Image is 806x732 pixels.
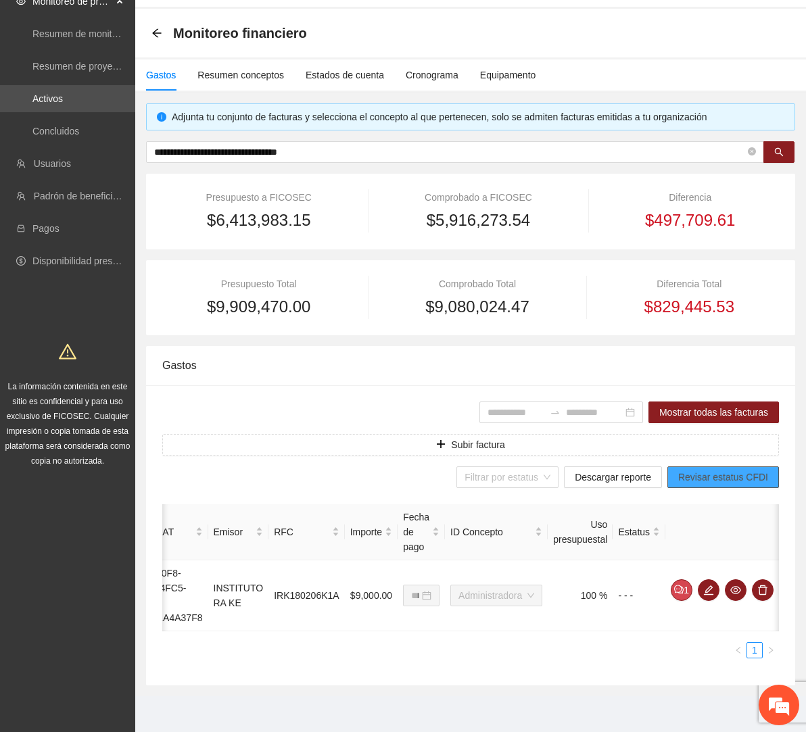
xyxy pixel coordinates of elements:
div: Gastos [146,68,176,82]
span: eye [726,585,746,595]
div: Gastos [162,346,779,385]
div: Chatee con nosotros ahora [70,69,227,87]
span: Estamos en línea. [78,180,187,317]
th: Emisor [208,504,269,560]
span: warning [59,343,76,360]
span: $9,080,024.47 [425,294,529,320]
button: left [730,642,746,658]
span: swap-right [550,407,561,418]
span: Estatus [618,524,650,539]
span: Subir factura [451,437,504,452]
span: left [734,646,742,654]
span: close-circle [748,146,756,159]
div: Diferencia Total [600,276,779,291]
span: Fecha de pago [403,510,429,554]
a: Usuarios [34,158,71,169]
th: RFC [268,504,345,560]
a: Padrón de beneficiarios [34,191,133,201]
div: Estados de cuenta [306,68,384,82]
span: ID Concepto [450,524,532,539]
span: edit [698,585,719,595]
td: 100 % [548,560,613,631]
div: Comprobado a FICOSEC [381,190,576,205]
span: $829,445.53 [644,294,734,320]
a: Activos [32,93,63,104]
span: Monitoreo financiero [173,22,307,44]
button: comment1 [671,579,692,601]
span: Importe [350,524,382,539]
li: 1 [746,642,763,658]
span: Revisar estatus CFDI [678,470,768,485]
span: delete [753,585,773,595]
th: ID Concepto [445,504,548,560]
a: 1 [747,643,762,658]
span: comment [674,585,684,595]
a: Pagos [32,223,60,234]
span: $9,909,470.00 [207,294,310,320]
div: Comprobado Total [381,276,573,291]
th: Importe [345,504,398,560]
span: $497,709.61 [645,208,735,233]
button: Revisar estatus CFDI [667,466,779,488]
th: Estatus [613,504,665,560]
button: search [763,141,795,163]
th: Fecha de pago [398,504,445,560]
span: Folio SAT [133,524,193,539]
button: edit [698,579,719,601]
a: Concluidos [32,126,79,137]
div: Minimizar ventana de chat en vivo [222,7,254,39]
span: info-circle [157,112,166,122]
div: Adjunta tu conjunto de facturas y selecciona el concepto al que pertenecen, solo se admiten factu... [172,109,784,124]
div: Cronograma [406,68,458,82]
span: $5,916,273.54 [427,208,530,233]
div: Back [151,28,162,39]
button: Mostrar todas las facturas [648,401,779,423]
span: RFC [274,524,329,539]
span: right [767,646,775,654]
th: Folio SAT [128,504,208,560]
span: arrow-left [151,28,162,39]
a: Disponibilidad presupuestal [32,255,148,266]
span: Emisor [214,524,254,539]
button: right [763,642,779,658]
div: Resumen conceptos [197,68,284,82]
td: IRK180206K1A [268,560,345,631]
button: delete [752,579,774,601]
span: $6,413,983.15 [207,208,310,233]
button: plusSubir factura [162,434,779,456]
li: Next Page [763,642,779,658]
div: Equipamento [480,68,536,82]
td: INSTITUTO RA KE [208,560,269,631]
span: plus [436,439,446,450]
span: Mostrar todas las facturas [659,405,768,420]
td: 57B7E0F8-0A5C-4FC5-A60A-BB7C1A4A37F8 [128,560,208,631]
th: Uso presupuestal [548,504,613,560]
li: Previous Page [730,642,746,658]
a: Resumen de monitoreo [32,28,131,39]
span: La información contenida en este sitio es confidencial y para uso exclusivo de FICOSEC. Cualquier... [5,382,131,466]
span: Administradora [458,585,534,606]
button: Descargar reporte [564,466,662,488]
td: - - - [613,560,665,631]
span: to [550,407,561,418]
a: Resumen de proyectos aprobados [32,61,177,72]
td: $9,000.00 [345,560,398,631]
button: eye [725,579,746,601]
div: Presupuesto Total [162,276,355,291]
div: Diferencia [601,190,779,205]
span: search [774,147,784,158]
span: Descargar reporte [575,470,651,485]
textarea: Escriba su mensaje y pulse “Intro” [7,369,258,416]
div: Presupuesto a FICOSEC [162,190,356,205]
span: close-circle [748,147,756,155]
